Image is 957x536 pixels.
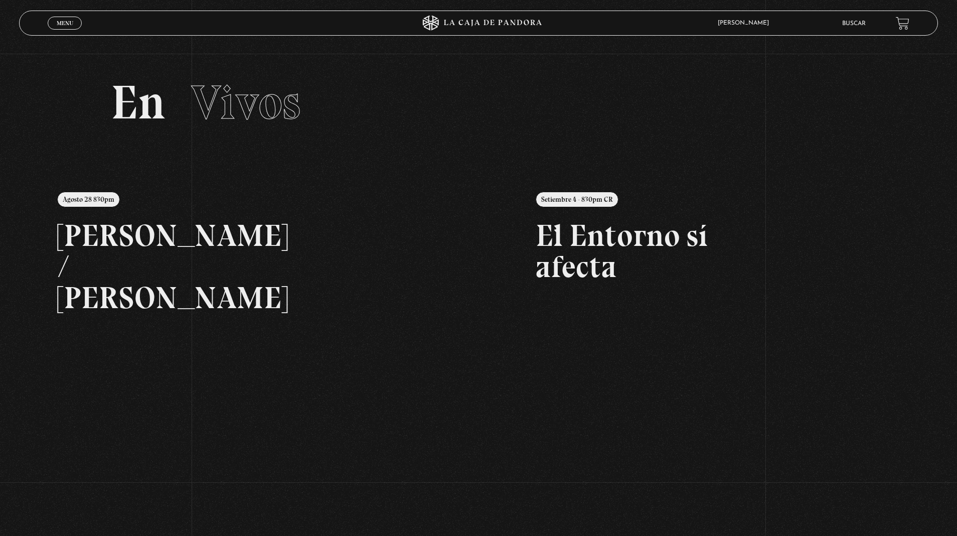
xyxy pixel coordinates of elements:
span: Vivos [191,74,300,131]
span: Cerrar [53,29,77,36]
span: Menu [57,20,73,26]
span: [PERSON_NAME] [713,20,779,26]
h2: En [111,79,846,126]
a: Buscar [842,21,866,27]
a: View your shopping cart [896,17,909,30]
